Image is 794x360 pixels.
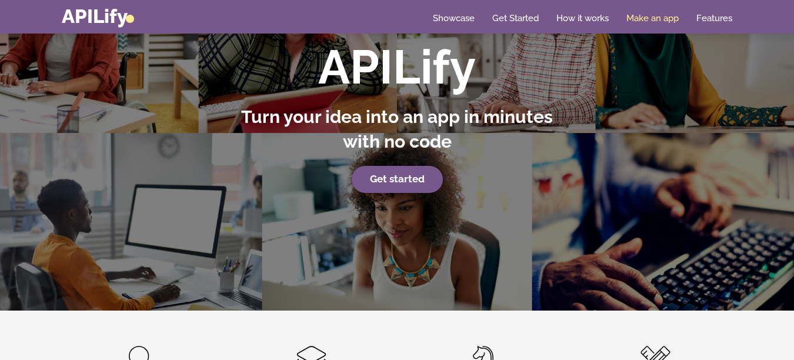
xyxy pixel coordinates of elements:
[318,39,476,95] strong: APILify
[696,12,732,24] a: Features
[370,173,425,185] strong: Get started
[492,12,539,24] a: Get Started
[433,12,475,24] a: Showcase
[352,166,443,193] a: Get started
[62,5,134,28] a: APILify
[556,12,609,24] a: How it works
[626,12,679,24] a: Make an app
[241,106,553,152] strong: Turn your idea into an app in minutes with no code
